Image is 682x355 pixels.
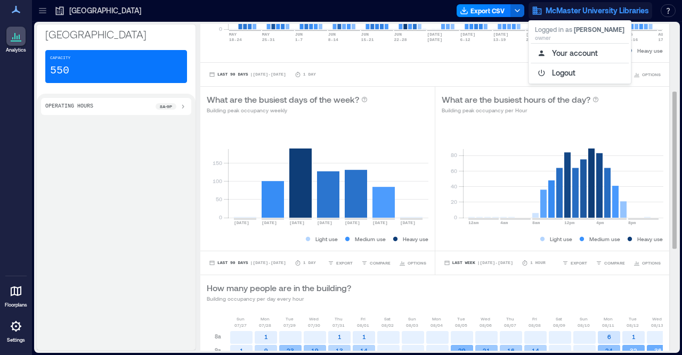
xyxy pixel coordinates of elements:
[432,316,441,322] p: Mon
[229,37,242,42] text: 18-24
[45,102,93,111] p: Operating Hours
[45,27,187,42] p: [GEOGRAPHIC_DATA]
[654,347,662,354] text: 36
[207,106,368,114] p: Building peak occupancy weekly
[632,333,636,340] text: 1
[450,199,457,205] tspan: 20
[457,316,465,322] p: Tue
[229,32,237,37] text: MAY
[631,69,663,80] button: OPTIONS
[262,37,275,42] text: 25-31
[69,5,141,16] p: [GEOGRAPHIC_DATA]
[207,282,351,294] p: How many people are in the building?
[289,220,305,225] text: [DATE]
[652,316,662,322] p: Wed
[338,333,342,340] text: 1
[546,5,649,16] span: McMaster University Libraries
[216,196,222,202] tspan: 50
[504,322,516,328] p: 08/07
[237,316,245,322] p: Sun
[427,32,442,37] text: [DATE]
[308,322,320,328] p: 07/30
[234,322,247,328] p: 07/27
[261,316,270,322] p: Mon
[408,316,416,322] p: Sun
[468,220,478,225] text: 12am
[629,316,637,322] p: Tue
[213,178,222,184] tspan: 100
[602,322,614,328] p: 08/11
[529,2,652,19] button: McMaster University Libraries
[3,313,29,346] a: Settings
[361,316,366,322] p: Fri
[215,346,221,354] p: 9a
[328,37,338,42] text: 8-14
[355,235,386,243] p: Medium use
[2,278,30,311] a: Floorplans
[564,220,574,225] text: 12pm
[317,220,332,225] text: [DATE]
[303,71,316,78] p: 1 Day
[529,322,541,328] p: 08/08
[207,69,288,80] button: Last 90 Days |[DATE]-[DATE]
[311,347,319,354] text: 19
[361,37,374,42] text: 15-21
[450,183,457,189] tspan: 40
[264,347,268,354] text: 9
[362,333,366,340] text: 1
[234,220,249,225] text: [DATE]
[594,258,627,268] button: COMPARE
[658,37,671,42] text: 17-23
[345,220,360,225] text: [DATE]
[160,103,172,110] p: 8a - 9p
[207,294,351,303] p: Building occupancy per day every hour
[336,260,353,266] span: EXPORT
[637,235,663,243] p: Heavy use
[651,322,663,328] p: 08/13
[394,32,402,37] text: JUN
[403,235,428,243] p: Heavy use
[361,32,369,37] text: JUN
[207,258,288,268] button: Last 90 Days |[DATE]-[DATE]
[5,302,27,308] p: Floorplans
[450,168,457,174] tspan: 60
[359,258,393,268] button: COMPARE
[315,235,338,243] p: Light use
[560,258,589,268] button: EXPORT
[627,322,639,328] p: 08/12
[287,347,294,354] text: 23
[574,26,624,33] span: [PERSON_NAME]
[259,322,271,328] p: 07/28
[550,235,572,243] p: Light use
[556,316,562,322] p: Sat
[303,260,316,266] p: 1 Day
[483,347,490,354] text: 21
[406,322,418,328] p: 08/03
[360,347,368,354] text: 14
[604,316,613,322] p: Mon
[596,220,604,225] text: 4pm
[526,37,539,42] text: 20-26
[336,347,343,354] text: 13
[628,220,636,225] text: 8pm
[500,220,508,225] text: 4am
[493,37,506,42] text: 13-19
[332,322,345,328] p: 07/31
[532,347,539,354] text: 14
[262,220,277,225] text: [DATE]
[571,260,587,266] span: EXPORT
[458,347,466,354] text: 29
[309,316,319,322] p: Wed
[460,37,470,42] text: 6-12
[604,260,625,266] span: COMPARE
[286,316,294,322] p: Tue
[578,322,590,328] p: 08/10
[335,316,343,322] p: Thu
[630,347,637,354] text: 32
[553,322,565,328] p: 08/09
[642,260,661,266] span: OPTIONS
[328,32,336,37] text: JUN
[493,32,508,37] text: [DATE]
[631,258,663,268] button: OPTIONS
[442,258,515,268] button: Last Week |[DATE]-[DATE]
